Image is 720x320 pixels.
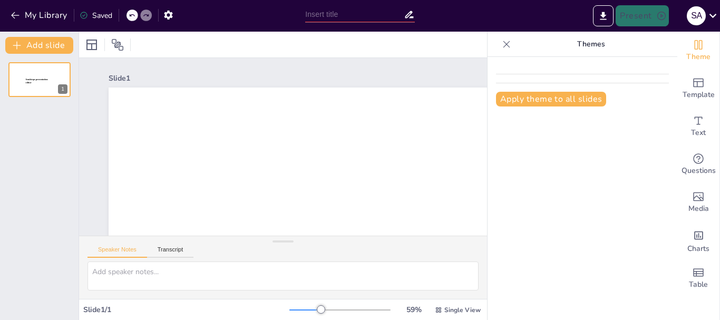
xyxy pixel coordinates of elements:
div: Slide 1 [109,73,590,83]
span: Charts [687,243,709,255]
span: Text [691,127,706,139]
div: Layout [83,36,100,53]
span: Sendsteps presentation editor [26,79,48,84]
div: Get real-time input from your audience [677,146,719,183]
button: Speaker Notes [87,246,147,258]
div: Add charts and graphs [677,221,719,259]
div: Add images, graphics, shapes or video [677,183,719,221]
span: Position [111,38,124,51]
span: Questions [682,165,716,177]
p: Themes [515,32,667,57]
button: Export to PowerPoint [593,5,614,26]
div: Add ready made slides [677,70,719,108]
input: Insert title [305,7,404,22]
span: Single View [444,306,481,314]
span: Template [683,89,715,101]
span: Table [689,279,708,290]
button: S A [687,5,706,26]
div: Add a table [677,259,719,297]
div: Slide 1 / 1 [83,305,289,315]
div: 1 [58,84,67,94]
button: My Library [8,7,72,24]
div: 1 [8,62,71,97]
div: 59 % [401,305,426,315]
button: Transcript [147,246,194,258]
button: Apply theme to all slides [496,92,606,106]
div: S A [687,6,706,25]
div: Saved [80,11,112,21]
button: Add slide [5,37,73,54]
button: Present [616,5,668,26]
div: Add text boxes [677,108,719,146]
span: Media [688,203,709,215]
span: Theme [686,51,711,63]
div: Change the overall theme [677,32,719,70]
